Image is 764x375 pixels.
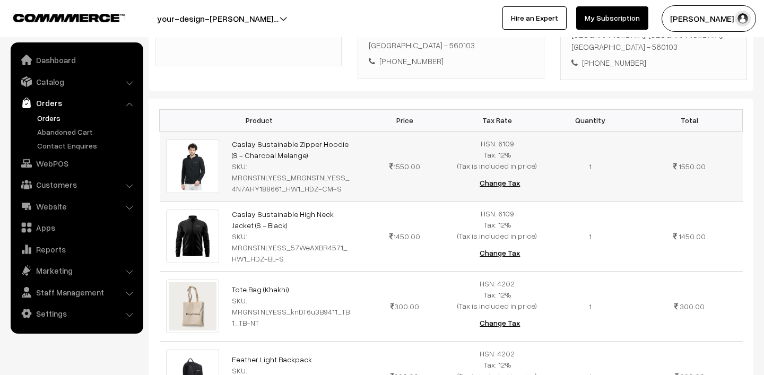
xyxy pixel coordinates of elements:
a: Tote Bag (Khakhi) [232,285,289,294]
button: your-design-[PERSON_NAME]… [120,5,316,32]
span: 1550.00 [679,162,706,171]
span: 1550.00 [389,162,420,171]
span: 300.00 [680,302,705,311]
a: Reports [13,240,140,259]
span: 1450.00 [389,232,420,241]
button: Change Tax [471,311,528,335]
div: SKU: MRGNSTNLYESS_MRGNSTNLYESS_4N7AHY188661_HW1_HDZ-CM-S [232,161,352,194]
img: user [735,11,751,27]
div: SKU: MRGNSTNLYESS_57WeAXBR4571_HW1_HDZ-BL-S [232,231,352,264]
a: Catalog [13,72,140,91]
a: Marketing [13,261,140,280]
span: 1450.00 [679,232,706,241]
div: SKU: MRGNSTNLYESS_knDT6u3B9411_TB1_TB-NT [232,295,352,328]
a: Website [13,197,140,216]
a: Abandoned Cart [34,126,140,137]
img: COMMMERCE [13,14,125,22]
div: [PHONE_NUMBER] [369,55,533,67]
th: Total [637,109,743,131]
th: Price [358,109,451,131]
span: 1 [589,302,592,311]
th: Product [160,109,359,131]
a: Staff Management [13,283,140,302]
a: Hire an Expert [502,6,567,30]
a: Apps [13,218,140,237]
span: HSN: 6109 Tax: 12% (Tax is included in price) [457,209,537,240]
a: Caslay Sustainable Zipper Hoodie (S - Charcoal Melange) [232,139,349,160]
a: Settings [13,304,140,323]
a: Dashboard [13,50,140,69]
button: [PERSON_NAME] N.P [662,5,756,32]
span: HSN: 6109 Tax: 12% (Tax is included in price) [457,139,537,170]
a: Orders [34,112,140,124]
a: Feather Light Backpack [232,355,312,364]
button: Change Tax [471,241,528,265]
img: 17213073562115Sustainable-Charcoal-Hoodie-Front.png [166,139,220,193]
div: [PHONE_NUMBER] [571,57,736,69]
a: Contact Enquires [34,140,140,151]
a: My Subscription [576,6,648,30]
img: 17193194661432MS-Caslay-Hi-Neck-Jacket-Front.png [166,210,220,263]
a: Caslay Sustainable High Neck Jacket (S - Black) [232,210,334,230]
th: Tax Rate [451,109,544,131]
a: Orders [13,93,140,112]
th: Quantity [544,109,637,131]
a: WebPOS [13,154,140,173]
span: 1 [589,232,592,241]
a: COMMMERCE [13,11,106,23]
img: 1717691452134216711117478930Artboard-23.png [166,280,220,333]
button: Change Tax [471,171,528,195]
span: 1 [589,162,592,171]
span: 300.00 [390,302,419,311]
a: Customers [13,175,140,194]
span: HSN: 4202 Tax: 12% (Tax is included in price) [457,279,537,310]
